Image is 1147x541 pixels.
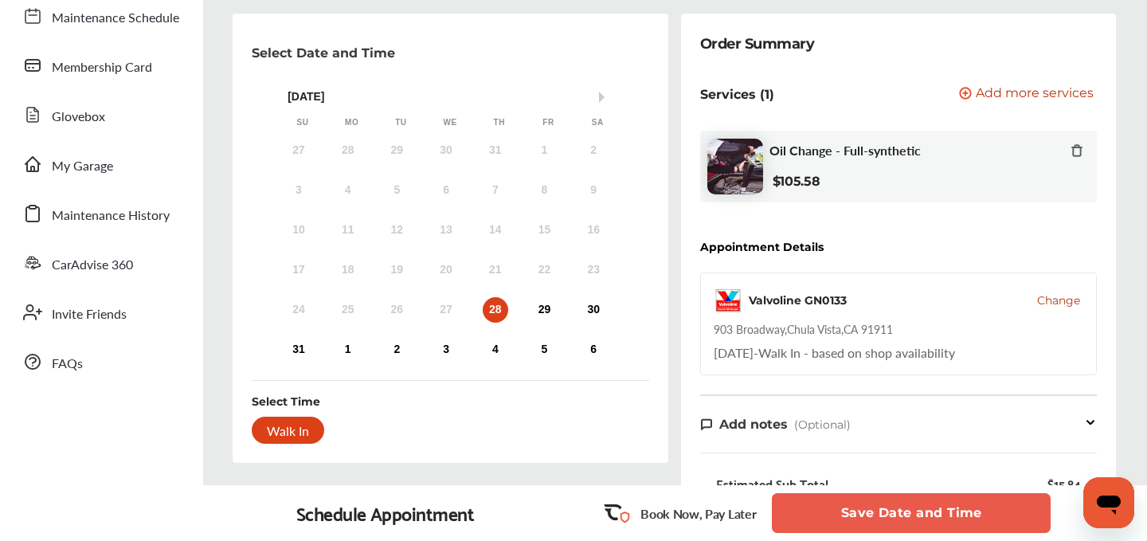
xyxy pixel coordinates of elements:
div: $15.84 [1047,476,1081,492]
a: Membership Card [14,45,187,86]
span: Add more services [976,87,1094,102]
img: oil-change-thumb.jpg [707,139,763,194]
a: My Garage [14,143,187,185]
div: Choose Thursday, August 28th, 2025 [483,297,508,323]
div: Choose Saturday, August 30th, 2025 [581,297,606,323]
span: Maintenance Schedule [52,8,179,29]
div: Choose Tuesday, September 2nd, 2025 [384,337,409,363]
p: Services (1) [700,87,774,102]
div: Choose Friday, September 5th, 2025 [531,337,557,363]
div: Not available Wednesday, August 13th, 2025 [433,218,459,243]
div: Not available Thursday, July 31st, 2025 [483,138,508,163]
div: 903 Broadway , Chula Vista , CA 91911 [714,321,893,337]
iframe: Button to launch messaging window [1083,477,1134,528]
span: CarAdvise 360 [52,255,133,276]
span: Invite Friends [52,304,127,325]
span: FAQs [52,354,83,374]
a: CarAdvise 360 [14,242,187,284]
div: Not available Wednesday, August 6th, 2025 [433,178,459,203]
span: My Garage [52,156,113,177]
button: Change [1037,292,1080,308]
span: Add notes [719,417,788,432]
div: Walk In - based on shop availability [714,343,955,362]
div: Not available Tuesday, July 29th, 2025 [384,138,409,163]
div: [DATE] [278,90,622,104]
span: Membership Card [52,57,152,78]
div: Estimated Sub Total [716,476,828,492]
div: Not available Thursday, August 7th, 2025 [483,178,508,203]
div: Not available Saturday, August 16th, 2025 [581,218,606,243]
div: Choose Monday, September 1st, 2025 [335,337,361,363]
div: Not available Sunday, August 3rd, 2025 [286,178,311,203]
div: Not available Friday, August 8th, 2025 [531,178,557,203]
div: Not available Friday, August 22nd, 2025 [531,257,557,283]
div: Not available Sunday, August 17th, 2025 [286,257,311,283]
div: Not available Tuesday, August 19th, 2025 [384,257,409,283]
span: [DATE] [714,343,754,362]
button: Add more services [959,87,1094,102]
div: month 2025-08 [274,135,618,366]
div: Not available Monday, August 25th, 2025 [335,297,361,323]
div: Not available Tuesday, August 26th, 2025 [384,297,409,323]
span: Maintenance History [52,206,170,226]
b: $105.58 [773,174,820,189]
div: Fr [540,117,556,128]
div: We [442,117,458,128]
div: Tu [393,117,409,128]
div: Valvoline GN0133 [749,292,847,308]
div: Sa [589,117,605,128]
a: Invite Friends [14,292,187,333]
div: Not available Friday, August 15th, 2025 [531,218,557,243]
button: Save Date and Time [772,493,1051,533]
span: Oil Change - Full-synthetic [769,143,921,158]
div: Walk In [252,417,324,444]
div: Choose Wednesday, September 3rd, 2025 [433,337,459,363]
div: Not available Saturday, August 23rd, 2025 [581,257,606,283]
a: Maintenance History [14,193,187,234]
div: Appointment Details [700,241,824,253]
div: Not available Sunday, August 10th, 2025 [286,218,311,243]
a: Glovebox [14,94,187,135]
div: Su [295,117,311,128]
div: Not available Wednesday, August 20th, 2025 [433,257,459,283]
div: Not available Sunday, July 27th, 2025 [286,138,311,163]
div: Not available Tuesday, August 5th, 2025 [384,178,409,203]
div: Not available Thursday, August 21st, 2025 [483,257,508,283]
div: Not available Monday, August 18th, 2025 [335,257,361,283]
div: Not available Monday, August 11th, 2025 [335,218,361,243]
div: Choose Sunday, August 31st, 2025 [286,337,311,363]
div: Choose Friday, August 29th, 2025 [531,297,557,323]
a: FAQs [14,341,187,382]
img: logo-valvoline.png [714,286,742,315]
span: Glovebox [52,107,105,127]
div: Not available Monday, July 28th, 2025 [335,138,361,163]
div: Not available Tuesday, August 12th, 2025 [384,218,409,243]
div: Not available Saturday, August 2nd, 2025 [581,138,606,163]
span: - [754,343,758,362]
div: Select Time [252,394,320,410]
div: Not available Wednesday, July 30th, 2025 [433,138,459,163]
div: Order Summary [700,33,815,55]
div: Not available Thursday, August 14th, 2025 [483,218,508,243]
div: Choose Saturday, September 6th, 2025 [581,337,606,363]
button: Next Month [599,92,610,103]
div: Not available Wednesday, August 27th, 2025 [433,297,459,323]
div: Th [491,117,507,128]
span: (Optional) [794,418,851,432]
div: Not available Sunday, August 24th, 2025 [286,297,311,323]
p: Book Now, Pay Later [640,504,756,523]
div: Not available Friday, August 1st, 2025 [531,138,557,163]
div: Mo [344,117,360,128]
a: Add more services [959,87,1097,102]
img: note-icon.db9493fa.svg [700,418,713,431]
div: Choose Thursday, September 4th, 2025 [483,337,508,363]
div: Schedule Appointment [296,502,475,524]
div: Not available Saturday, August 9th, 2025 [581,178,606,203]
p: Select Date and Time [252,45,395,61]
div: Not available Monday, August 4th, 2025 [335,178,361,203]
